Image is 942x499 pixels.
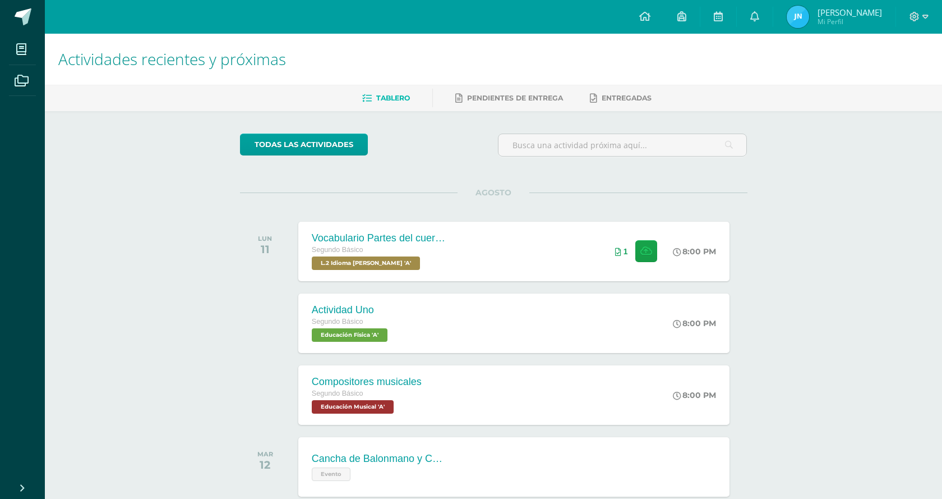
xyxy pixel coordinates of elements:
[673,318,716,328] div: 8:00 PM
[590,89,652,107] a: Entregadas
[312,246,363,254] span: Segundo Básico
[455,89,563,107] a: Pendientes de entrega
[362,89,410,107] a: Tablero
[58,48,286,70] span: Actividades recientes y próximas
[312,453,446,465] div: Cancha de Balonmano y Contenido
[240,134,368,155] a: todas las Actividades
[458,187,529,198] span: AGOSTO
[312,257,420,270] span: L.2 Idioma Maya Kaqchikel 'A'
[312,318,363,326] span: Segundo Básico
[312,390,363,397] span: Segundo Básico
[258,242,272,256] div: 11
[624,247,628,256] span: 1
[615,247,628,256] div: Archivos entregados
[312,400,394,414] span: Educación Musical 'A'
[787,6,809,28] img: 879b4226cacfd33fa4a786df38498b4b.png
[312,232,446,244] div: Vocabulario Partes del cuerpo
[673,246,716,257] div: 8:00 PM
[602,94,652,102] span: Entregadas
[258,235,272,242] div: LUN
[257,458,273,471] div: 12
[312,328,387,342] span: Educación Física 'A'
[818,7,882,18] span: [PERSON_NAME]
[376,94,410,102] span: Tablero
[467,94,563,102] span: Pendientes de entrega
[818,17,882,26] span: Mi Perfil
[312,468,350,481] span: Evento
[312,304,390,316] div: Actividad Uno
[257,450,273,458] div: MAR
[312,376,422,388] div: Compositores musicales
[498,134,747,156] input: Busca una actividad próxima aquí...
[673,390,716,400] div: 8:00 PM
